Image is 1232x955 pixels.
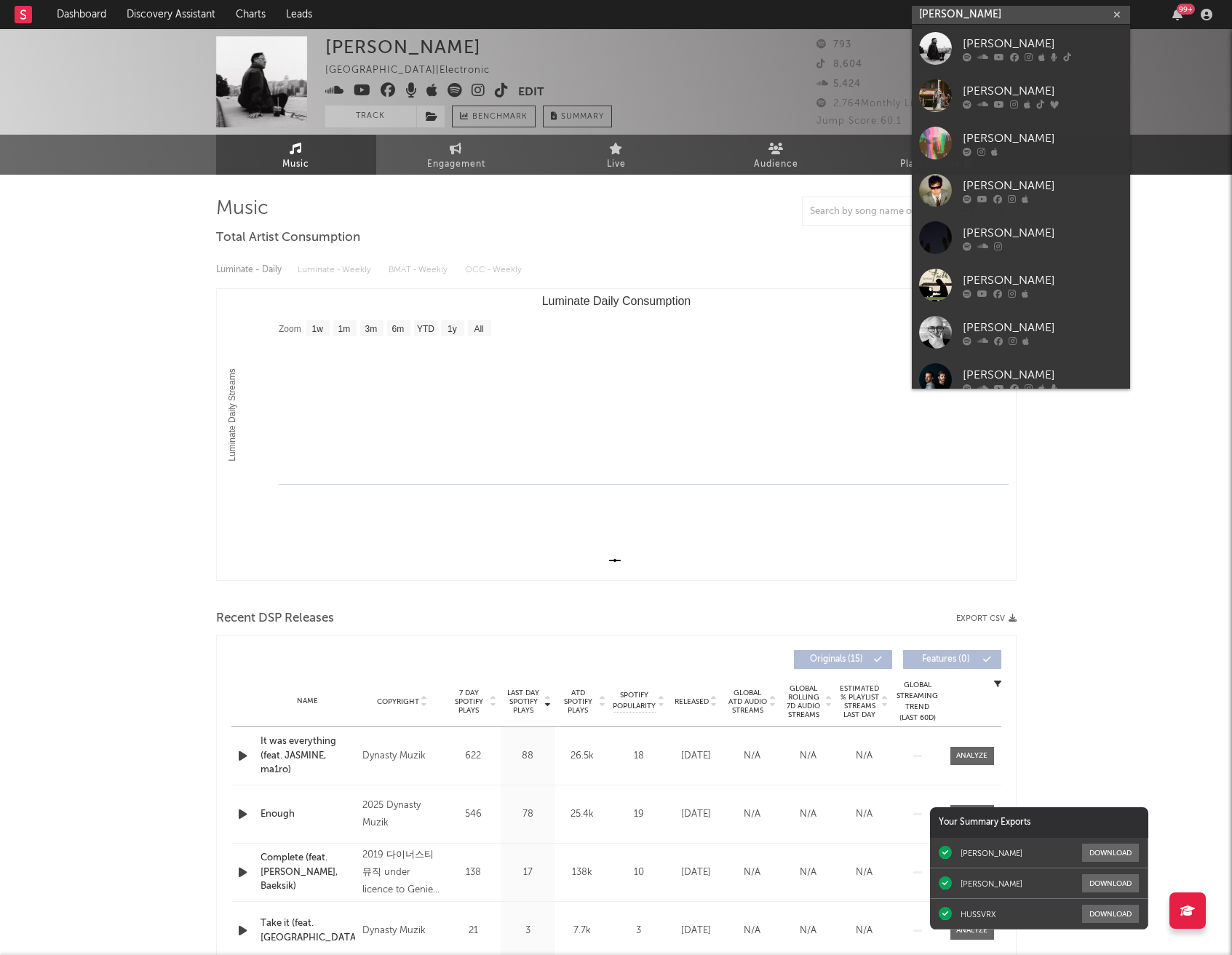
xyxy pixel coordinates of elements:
[1082,844,1139,862] button: Download
[930,807,1148,838] div: Your Summary Exports
[816,79,861,89] span: 5,424
[803,206,956,218] input: Search by song name or URL
[543,106,612,127] button: Summary
[450,924,497,938] div: 21
[963,177,1123,194] div: [PERSON_NAME]
[784,807,832,822] div: N/A
[961,909,996,919] div: HUSSVRX
[912,167,1130,214] a: [PERSON_NAME]
[613,749,664,764] div: 18
[672,749,720,764] div: [DATE]
[325,62,506,79] div: [GEOGRAPHIC_DATA] | Electronic
[912,309,1130,356] a: [PERSON_NAME]
[754,156,798,173] span: Audience
[559,865,606,880] div: 138k
[217,289,1016,580] svg: Luminate Daily Consumption
[504,689,543,715] span: Last Day Spotify Plays
[857,135,1017,175] a: Playlists/Charts
[900,156,972,173] span: Playlists/Charts
[362,922,442,940] div: Dynasty Muzik
[325,106,416,127] button: Track
[784,749,832,764] div: N/A
[261,807,356,822] a: Enough
[816,99,950,108] span: 2,764 Monthly Listeners
[672,807,720,822] div: [DATE]
[613,690,656,712] span: Spotify Popularity
[1172,9,1183,20] button: 99+
[696,135,857,175] a: Audience
[840,807,889,822] div: N/A
[376,135,536,175] a: Engagement
[559,924,606,938] div: 7.7k
[912,261,1130,309] a: [PERSON_NAME]
[840,749,889,764] div: N/A
[672,865,720,880] div: [DATE]
[472,108,528,126] span: Benchmark
[362,797,442,832] div: 2025 Dynasty Muzik
[1082,905,1139,923] button: Download
[561,113,604,121] span: Summary
[961,879,1022,889] div: [PERSON_NAME]
[504,807,552,822] div: 78
[912,119,1130,167] a: [PERSON_NAME]
[216,135,376,175] a: Music
[784,684,824,719] span: Global Rolling 7D Audio Streams
[279,324,301,334] text: Zoom
[504,865,552,880] div: 17
[362,748,442,765] div: Dynasty Muzik
[377,697,419,706] span: Copyright
[784,924,832,938] div: N/A
[728,689,768,715] span: Global ATD Audio Streams
[840,684,880,719] span: Estimated % Playlist Streams Last Day
[613,807,664,822] div: 19
[450,689,488,715] span: 7 Day Spotify Plays
[728,807,776,822] div: N/A
[536,135,696,175] a: Live
[896,680,939,724] div: Global Streaming Trend (Last 60D)
[961,848,1022,858] div: [PERSON_NAME]
[1177,4,1195,15] div: 99 +
[518,83,544,101] button: Edit
[816,116,902,126] span: Jump Score: 60.1
[261,916,356,945] a: Take it (feat. [GEOGRAPHIC_DATA])
[840,924,889,938] div: N/A
[559,689,597,715] span: ATD Spotify Plays
[450,807,497,822] div: 546
[728,749,776,764] div: N/A
[448,324,457,334] text: 1y
[672,924,720,938] div: [DATE]
[1082,874,1139,892] button: Download
[912,72,1130,119] a: [PERSON_NAME]
[613,924,664,938] div: 3
[913,655,979,664] span: Features ( 0 )
[416,324,434,334] text: YTD
[474,324,483,334] text: All
[728,865,776,880] div: N/A
[816,60,862,69] span: 8,604
[559,749,606,764] div: 26.5k
[311,324,323,334] text: 1w
[365,324,377,334] text: 3m
[452,106,536,127] a: Benchmark
[912,214,1130,261] a: [PERSON_NAME]
[338,324,350,334] text: 1m
[963,319,1123,336] div: [PERSON_NAME]
[903,650,1001,669] button: Features(0)
[912,25,1130,72] a: [PERSON_NAME]
[541,295,691,307] text: Luminate Daily Consumption
[392,324,404,334] text: 6m
[963,272,1123,289] div: [PERSON_NAME]
[613,865,664,880] div: 10
[963,366,1123,384] div: [PERSON_NAME]
[912,356,1130,403] a: [PERSON_NAME]
[427,156,485,173] span: Engagement
[261,734,356,777] a: It was everything (feat. JASMINE, ma1ro)
[227,368,237,461] text: Luminate Daily Streams
[794,650,892,669] button: Originals(15)
[963,35,1123,52] div: [PERSON_NAME]
[261,851,356,894] a: Complete (feat. [PERSON_NAME], Baeksik)
[504,749,552,764] div: 88
[912,6,1130,24] input: Search for artists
